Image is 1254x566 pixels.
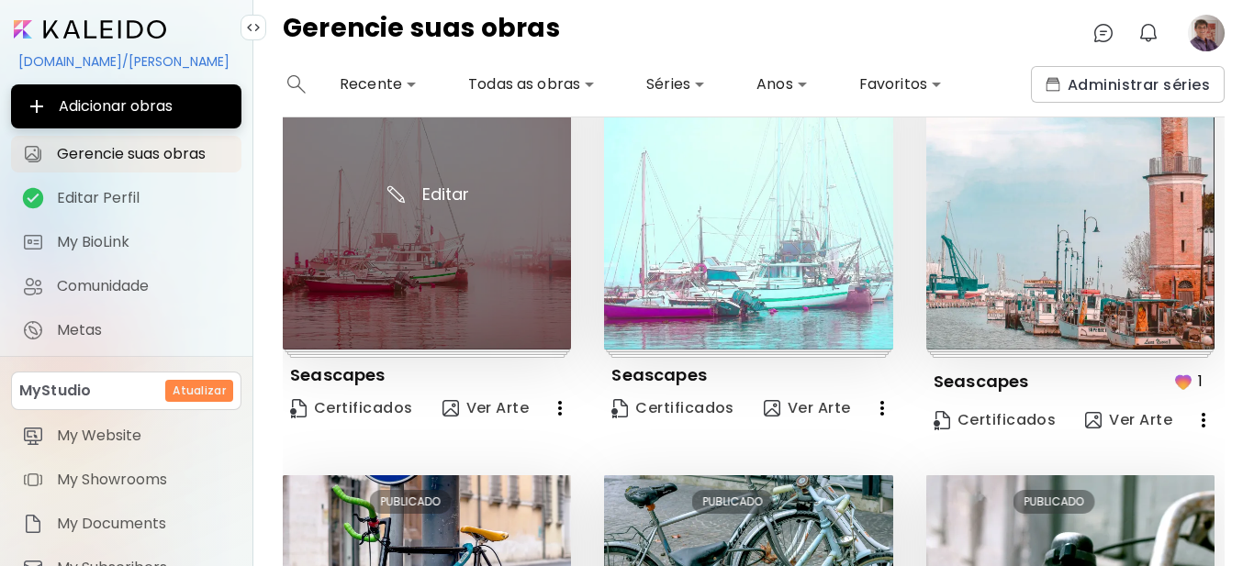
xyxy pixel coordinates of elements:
[764,400,780,416] img: view-art
[290,399,307,418] img: Certificate
[611,364,707,386] p: Seascapes
[332,70,424,99] div: Recente
[22,275,44,297] img: Comunidade icon
[11,84,241,128] button: Adicionar obras
[927,350,1213,357] img: printsIndicator
[22,469,44,491] img: item
[57,427,230,445] span: My Website
[435,390,537,427] button: view-artVer Arte
[1046,77,1060,92] img: collections
[22,319,44,341] img: Metas icon
[1133,17,1164,49] button: bellIcon
[290,364,386,386] p: Seascapes
[934,410,1057,430] span: Certificados
[1078,402,1180,438] button: view-artVer Arte
[22,143,44,165] img: Gerencie suas obras icon
[57,515,230,533] span: My Documents
[611,399,628,418] img: Certificate
[11,268,241,305] a: Comunidade iconComunidade
[11,224,241,261] a: completeMy BioLink iconMy BioLink
[461,70,602,99] div: Todas as obras
[1198,370,1203,393] p: 1
[749,70,815,99] div: Anos
[57,189,230,207] span: Editar Perfil
[1092,22,1114,44] img: chatIcon
[57,321,230,339] span: Metas
[1137,22,1159,44] img: bellIcon
[1085,410,1172,430] span: Ver Arte
[1085,412,1102,428] img: view-art
[852,70,949,99] div: Favoritos
[287,75,306,94] img: search
[606,350,891,357] img: printsIndicator
[22,231,44,253] img: My BioLink icon
[1172,371,1194,393] img: favorites
[57,145,230,163] span: Gerencie suas obras
[691,490,773,514] div: PUBLICADO
[11,46,241,77] div: [DOMAIN_NAME]/[PERSON_NAME]
[934,411,950,430] img: Certificate
[442,398,530,418] span: Ver Arte
[639,70,712,99] div: Séries
[611,398,734,418] span: Certificados
[1046,75,1210,94] span: Administrar séries
[19,380,91,402] p: MyStudio
[57,277,230,295] span: Comunidade
[11,180,241,216] a: completeEditar Perfil
[604,390,742,427] a: CertificateCertificados
[11,417,241,454] a: itemMy Website
[57,233,230,251] span: My BioLink
[283,66,310,103] button: search
[11,312,241,349] a: completeMetas iconMetas
[26,95,227,117] span: Adicionar obras
[173,383,226,399] h6: Atualizar
[370,490,452,514] div: PUBLICADO
[604,61,892,350] img: thumbnail
[290,398,413,418] span: Certificados
[283,390,420,427] a: CertificateCertificados
[283,15,560,51] h4: Gerencie suas obras
[1168,364,1215,398] button: favorites1
[11,136,241,172] a: Gerencie suas obras iconGerencie suas obras
[926,61,1215,350] img: thumbnail
[57,471,230,489] span: My Showrooms
[11,461,241,498] a: itemMy Showrooms
[246,20,261,35] img: collapse
[756,390,858,427] button: view-artVer Arte
[442,400,459,416] img: view-art
[285,350,570,357] img: printsIndicator
[11,505,241,542] a: itemMy Documents
[22,513,44,535] img: item
[926,402,1064,438] a: CertificateCertificados
[1013,490,1095,514] div: PUBLICADO
[764,398,851,418] span: Ver Arte
[934,371,1029,393] p: Seascapes
[283,61,571,350] img: thumbnail
[22,425,44,447] img: item
[1031,66,1225,103] button: collectionsAdministrar séries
